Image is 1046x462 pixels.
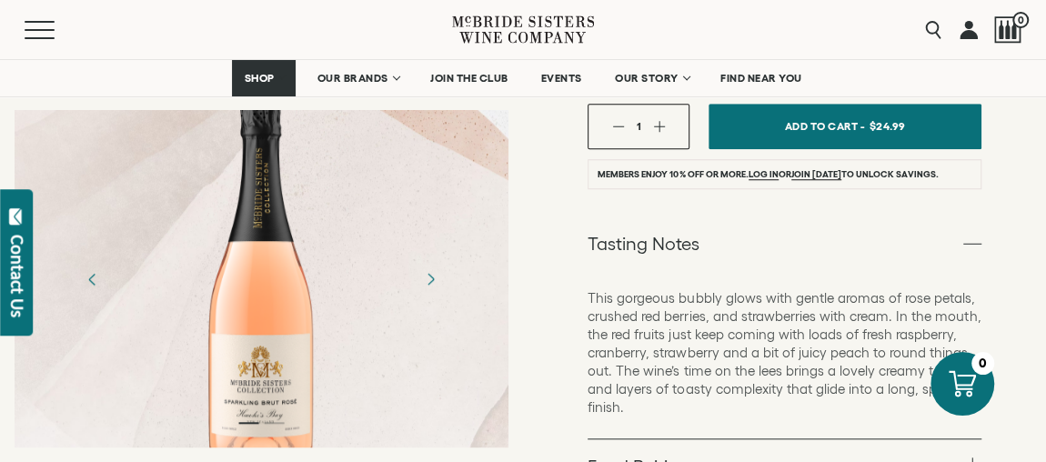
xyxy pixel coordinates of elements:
span: 1 [636,120,640,132]
span: $24.99 [869,113,905,139]
a: EVENTS [529,60,594,96]
a: Tasting Notes [588,216,981,269]
p: This gorgeous bubbly glows with gentle aromas of rose petals, crushed red berries, and strawberri... [588,289,981,417]
div: Contact Us [8,235,26,317]
span: 0 [1012,12,1029,28]
li: Page dot 2 [265,422,285,424]
button: Mobile Menu Trigger [25,21,90,39]
span: SHOP [244,72,275,85]
a: OUR BRANDS [305,60,409,96]
span: OUR BRANDS [317,72,387,85]
a: SHOP [232,60,296,96]
span: FIND NEAR YOU [720,72,802,85]
div: 0 [971,352,994,375]
span: EVENTS [541,72,582,85]
a: Log in [749,169,779,180]
a: FIND NEAR YOU [709,60,814,96]
span: JOIN THE CLUB [430,72,508,85]
a: join [DATE] [791,169,841,180]
span: Add To Cart - [785,113,865,139]
button: Add To Cart - $24.99 [709,104,981,149]
a: OUR STORY [603,60,700,96]
li: Page dot 1 [239,422,259,424]
a: JOIN THE CLUB [418,60,520,96]
li: Members enjoy 10% off or more. or to unlock savings. [588,159,981,189]
button: Next [407,256,454,303]
span: OUR STORY [615,72,679,85]
button: Previous [69,256,116,303]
